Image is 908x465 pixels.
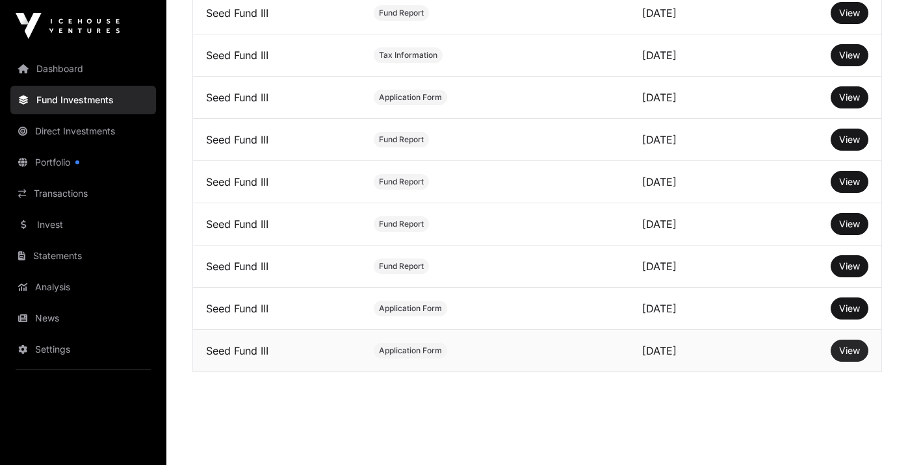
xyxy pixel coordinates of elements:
span: Tax Information [379,50,437,60]
span: Application Form [379,303,442,314]
a: View [839,91,860,104]
td: [DATE] [629,77,761,119]
span: Fund Report [379,134,424,145]
td: Seed Fund III [193,119,361,161]
td: [DATE] [629,288,761,330]
a: View [839,344,860,357]
a: Settings [10,335,156,364]
span: Application Form [379,92,442,103]
td: [DATE] [629,161,761,203]
td: [DATE] [629,330,761,372]
a: View [839,260,860,273]
button: View [831,213,868,235]
button: View [831,86,868,108]
a: Dashboard [10,55,156,83]
iframe: Chat Widget [843,403,908,465]
span: View [839,260,860,271]
a: Invest [10,210,156,239]
span: View [839,92,860,103]
td: Seed Fund III [193,161,361,203]
span: Application Form [379,346,442,356]
span: Fund Report [379,8,424,18]
span: View [839,218,860,229]
td: [DATE] [629,34,761,77]
span: Fund Report [379,219,424,229]
button: View [831,2,868,24]
a: Direct Investments [10,117,156,145]
img: Icehouse Ventures Logo [16,13,120,39]
span: View [839,303,860,314]
td: Seed Fund III [193,330,361,372]
a: Fund Investments [10,86,156,114]
a: Transactions [10,179,156,208]
a: View [839,133,860,146]
td: Seed Fund III [193,288,361,330]
a: Portfolio [10,148,156,177]
td: [DATE] [629,119,761,161]
button: View [831,297,868,320]
button: View [831,340,868,362]
a: Statements [10,242,156,270]
button: View [831,44,868,66]
button: View [831,129,868,151]
a: View [839,218,860,231]
button: View [831,255,868,277]
a: View [839,6,860,19]
td: [DATE] [629,245,761,288]
a: View [839,302,860,315]
span: View [839,345,860,356]
span: View [839,134,860,145]
span: Fund Report [379,261,424,271]
td: Seed Fund III [193,34,361,77]
span: Fund Report [379,177,424,187]
span: View [839,49,860,60]
a: View [839,175,860,188]
a: Analysis [10,273,156,301]
td: [DATE] [629,203,761,245]
span: View [839,176,860,187]
td: Seed Fund III [193,77,361,119]
a: View [839,49,860,62]
button: View [831,171,868,193]
td: Seed Fund III [193,245,361,288]
td: Seed Fund III [193,203,361,245]
a: News [10,304,156,333]
span: View [839,7,860,18]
